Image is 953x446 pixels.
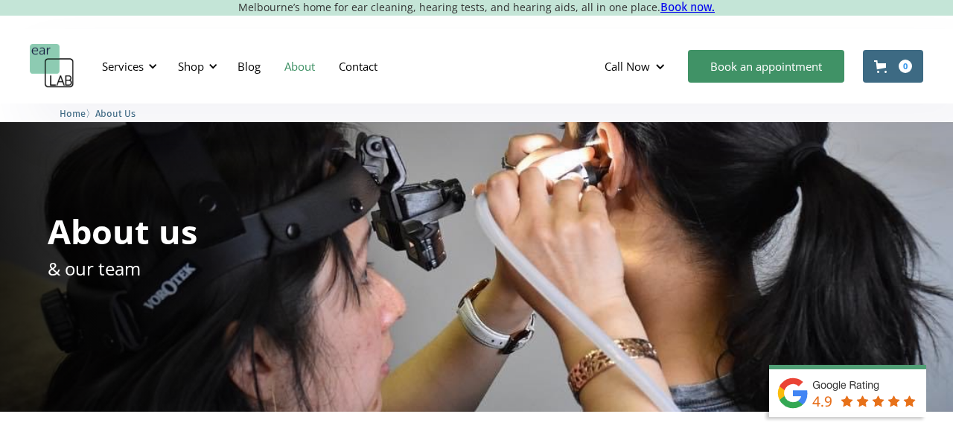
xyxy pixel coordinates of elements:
[899,60,912,73] div: 0
[95,108,136,119] span: About Us
[48,214,197,248] h1: About us
[102,59,144,74] div: Services
[169,44,222,89] div: Shop
[60,108,86,119] span: Home
[60,106,95,121] li: 〉
[605,59,650,74] div: Call Now
[60,106,86,120] a: Home
[95,106,136,120] a: About Us
[688,50,844,83] a: Book an appointment
[327,45,389,88] a: Contact
[593,44,681,89] div: Call Now
[863,50,923,83] a: Open cart
[93,44,162,89] div: Services
[272,45,327,88] a: About
[30,44,74,89] a: home
[226,45,272,88] a: Blog
[48,255,141,281] p: & our team
[178,59,204,74] div: Shop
